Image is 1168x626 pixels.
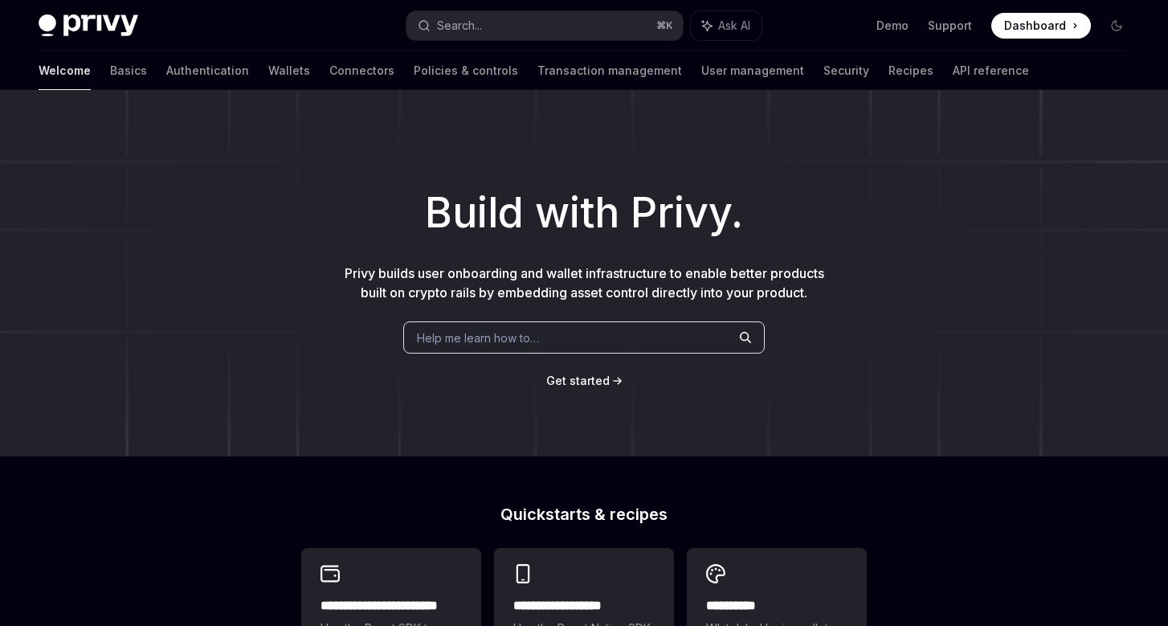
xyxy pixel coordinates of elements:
a: Connectors [329,51,394,90]
h2: Quickstarts & recipes [301,506,867,522]
a: Welcome [39,51,91,90]
button: Ask AI [691,11,762,40]
button: Search...⌘K [406,11,683,40]
a: Authentication [166,51,249,90]
a: Policies & controls [414,51,518,90]
span: ⌘ K [656,19,673,32]
a: Basics [110,51,147,90]
span: Privy builds user onboarding and wallet infrastructure to enable better products built on crypto ... [345,265,824,301]
img: dark logo [39,14,138,37]
h1: Build with Privy. [26,182,1142,244]
span: Ask AI [718,18,750,34]
a: Support [928,18,972,34]
a: Get started [546,373,610,389]
span: Dashboard [1004,18,1066,34]
div: Search... [437,16,482,35]
a: Wallets [268,51,310,90]
a: Recipes [888,51,933,90]
a: Security [823,51,869,90]
a: User management [701,51,804,90]
a: Demo [876,18,909,34]
a: API reference [953,51,1029,90]
span: Get started [546,374,610,387]
button: Toggle dark mode [1104,13,1129,39]
a: Transaction management [537,51,682,90]
span: Help me learn how to… [417,329,539,346]
a: Dashboard [991,13,1091,39]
